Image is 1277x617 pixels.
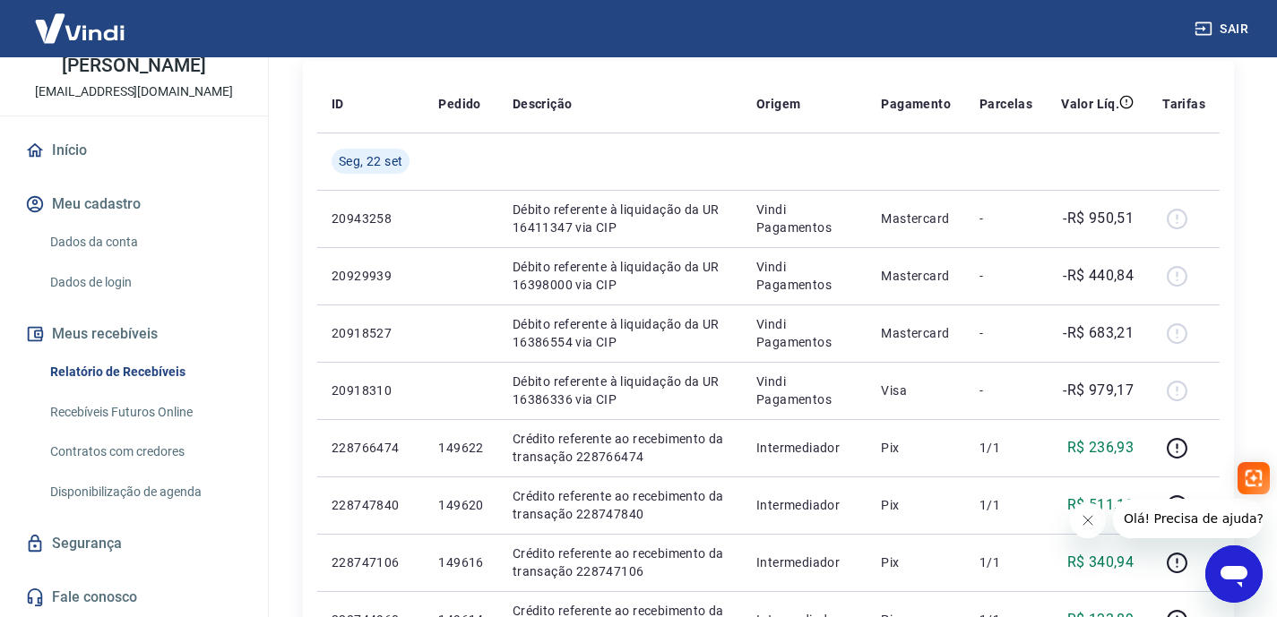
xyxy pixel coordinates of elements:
button: Sair [1191,13,1255,46]
p: Vindi Pagamentos [756,373,852,408]
p: 228766474 [332,439,410,457]
p: Crédito referente ao recebimento da transação 228747106 [513,544,728,580]
a: Fale conosco [22,578,246,617]
p: 149616 [438,553,483,571]
p: 149622 [438,439,483,457]
p: Origem [756,95,800,113]
a: Disponibilização de agenda [43,474,246,510]
p: 1/1 [979,496,1032,514]
p: Débito referente à liquidação da UR 16411347 via CIP [513,201,728,236]
p: Mastercard [881,210,951,227]
p: -R$ 979,17 [1063,380,1134,401]
a: Recebíveis Futuros Online [43,394,246,431]
p: Pix [881,553,951,571]
p: - [979,267,1032,285]
p: Pix [881,496,951,514]
a: Contratos com credores [43,433,246,470]
p: -R$ 683,21 [1063,322,1134,344]
p: Mastercard [881,267,951,285]
p: Pagamento [881,95,951,113]
p: 228747106 [332,553,410,571]
p: Pedido [438,95,480,113]
p: Débito referente à liquidação da UR 16398000 via CIP [513,258,728,294]
iframe: Close message [1070,502,1106,538]
img: Vindi [22,1,138,56]
p: Parcelas [979,95,1032,113]
p: 20929939 [332,267,410,285]
p: 20943258 [332,210,410,227]
button: Meus recebíveis [22,314,246,354]
p: R$ 236,93 [1067,437,1135,458]
p: 1/1 [979,439,1032,457]
p: Descrição [513,95,573,113]
p: Mastercard [881,324,951,342]
button: Meu cadastro [22,184,246,224]
p: [EMAIL_ADDRESS][DOMAIN_NAME] [35,82,233,101]
p: Visa [881,381,951,399]
p: 20918310 [332,381,410,399]
p: R$ 340,94 [1067,552,1135,573]
p: Intermediador [756,496,852,514]
p: Débito referente à liquidação da UR 16386336 via CIP [513,373,728,408]
p: -R$ 950,51 [1063,208,1134,229]
p: Intermediador [756,553,852,571]
p: Crédito referente ao recebimento da transação 228766474 [513,430,728,466]
p: [PERSON_NAME] [62,56,205,75]
p: 20918527 [332,324,410,342]
a: Dados de login [43,264,246,301]
span: Seg, 22 set [339,152,402,170]
p: Valor Líq. [1061,95,1119,113]
p: R$ 511,19 [1067,494,1135,516]
p: -R$ 440,84 [1063,265,1134,287]
p: 228747840 [332,496,410,514]
span: Olá! Precisa de ajuda? [11,13,151,27]
p: - [979,210,1032,227]
p: - [979,381,1032,399]
p: 149620 [438,496,483,514]
a: Segurança [22,524,246,563]
p: Pix [881,439,951,457]
p: Tarifas [1162,95,1205,113]
p: Vindi Pagamentos [756,258,852,294]
p: 1/1 [979,553,1032,571]
p: ID [332,95,344,113]
a: Dados da conta [43,224,246,261]
a: Início [22,131,246,170]
p: Débito referente à liquidação da UR 16386554 via CIP [513,315,728,351]
p: - [979,324,1032,342]
p: Intermediador [756,439,852,457]
p: Vindi Pagamentos [756,315,852,351]
p: Crédito referente ao recebimento da transação 228747840 [513,487,728,523]
a: Relatório de Recebíveis [43,354,246,390]
p: Vindi Pagamentos [756,201,852,236]
iframe: Button to launch messaging window [1205,545,1263,603]
iframe: Message from company [1113,499,1263,538]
